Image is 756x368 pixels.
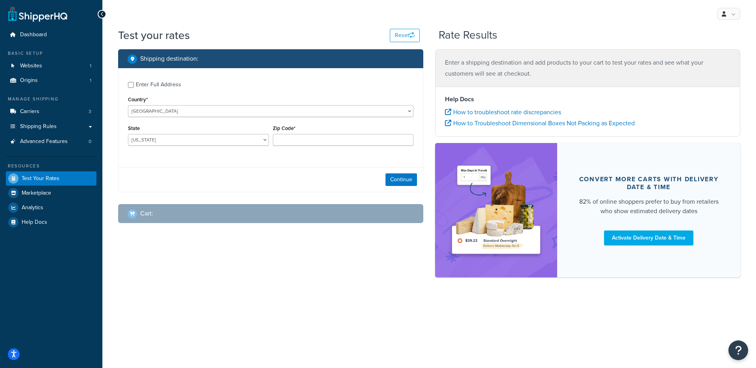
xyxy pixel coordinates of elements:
div: Basic Setup [6,50,96,57]
div: Enter Full Address [136,79,181,90]
h4: Help Docs [445,95,730,104]
a: Analytics [6,201,96,215]
h2: Cart : [140,210,153,217]
a: Carriers3 [6,104,96,119]
span: 0 [89,138,91,145]
a: Advanced Features0 [6,134,96,149]
button: Reset [390,29,420,42]
span: Analytics [22,204,43,211]
img: feature-image-ddt-36eae7f7280da8017bfb280eaccd9c446f90b1fe08728e4019434db127062ab4.png [447,155,545,266]
label: State [128,125,140,131]
button: Continue [385,173,417,186]
h2: Rate Results [439,29,497,41]
a: Origins1 [6,73,96,88]
a: Test Your Rates [6,171,96,186]
a: Help Docs [6,215,96,229]
span: Carriers [20,108,39,115]
span: Advanced Features [20,138,68,145]
a: How to troubleshoot rate discrepancies [445,108,561,117]
li: Websites [6,59,96,73]
a: Activate Delivery Date & Time [604,230,693,245]
span: Help Docs [22,219,47,226]
span: Shipping Rules [20,123,57,130]
div: Resources [6,163,96,169]
li: Origins [6,73,96,88]
span: Websites [20,63,42,69]
span: Dashboard [20,32,47,38]
input: Enter Full Address [128,82,134,88]
h2: Shipping destination : [140,55,198,62]
h1: Test your rates [118,28,190,43]
li: Carriers [6,104,96,119]
div: Convert more carts with delivery date & time [576,175,721,191]
li: Advanced Features [6,134,96,149]
a: How to Troubleshoot Dimensional Boxes Not Packing as Expected [445,119,635,128]
a: Dashboard [6,28,96,42]
a: Shipping Rules [6,119,96,134]
p: Enter a shipping destination and add products to your cart to test your rates and see what your c... [445,57,730,79]
div: 82% of online shoppers prefer to buy from retailers who show estimated delivery dates [576,197,721,216]
label: Country* [128,97,148,102]
span: Marketplace [22,190,51,197]
button: Open Resource Center [728,340,748,360]
span: 1 [90,77,91,84]
a: Marketplace [6,186,96,200]
span: 3 [89,108,91,115]
span: 1 [90,63,91,69]
span: Origins [20,77,38,84]
div: Manage Shipping [6,96,96,102]
span: Test Your Rates [22,175,59,182]
a: Websites1 [6,59,96,73]
label: Zip Code* [273,125,295,131]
